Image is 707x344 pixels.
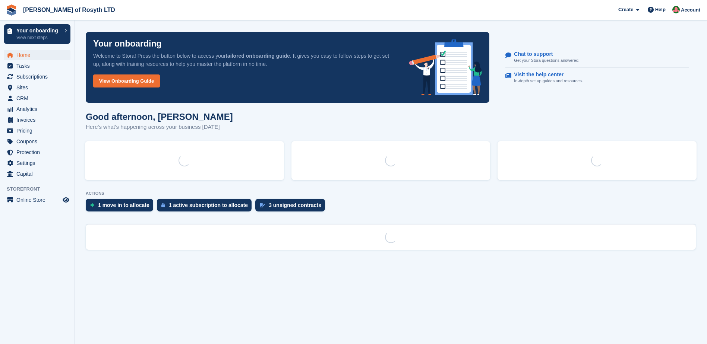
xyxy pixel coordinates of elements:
a: menu [4,104,70,114]
span: Storefront [7,185,74,193]
p: Chat to support [514,51,573,57]
a: menu [4,93,70,103]
span: Sites [16,82,61,93]
strong: tailored onboarding guide [225,53,290,59]
span: Invoices [16,115,61,125]
p: In-depth set up guides and resources. [514,78,583,84]
span: Settings [16,158,61,168]
a: menu [4,169,70,179]
p: Get your Stora questions answered. [514,57,579,64]
p: View next steps [16,34,61,41]
div: 1 active subscription to allocate [169,202,248,208]
img: contract_signature_icon-13c848040528278c33f63329250d36e43548de30e8caae1d1a13099fd9432cc5.svg [260,203,265,207]
img: active_subscription_to_allocate_icon-d502201f5373d7db506a760aba3b589e785aa758c864c3986d89f69b8ff3... [161,203,165,207]
span: Analytics [16,104,61,114]
a: Preview store [61,195,70,204]
p: Here's what's happening across your business [DATE] [86,123,233,131]
a: menu [4,71,70,82]
a: menu [4,125,70,136]
p: ACTIONS [86,191,696,196]
span: Coupons [16,136,61,147]
span: Home [16,50,61,60]
img: Susan Fleming [672,6,680,13]
a: menu [4,82,70,93]
span: Tasks [16,61,61,71]
a: Chat to support Get your Stora questions answered. [505,47,689,68]
span: Account [681,6,700,14]
a: 1 move in to allocate [86,199,157,215]
a: [PERSON_NAME] of Rosyth LTD [20,4,118,16]
p: Welcome to Stora! Press the button below to access your . It gives you easy to follow steps to ge... [93,52,397,68]
h1: Good afternoon, [PERSON_NAME] [86,112,233,122]
a: 1 active subscription to allocate [157,199,255,215]
span: Subscriptions [16,71,61,82]
p: Visit the help center [514,71,577,78]
a: menu [4,50,70,60]
a: menu [4,147,70,157]
span: Help [655,6,666,13]
img: onboarding-info-6c161a55d2c0e0a8cae90662b2fe09162a5109e8cc188191df67fb4f79e88e88.svg [409,39,482,95]
span: Pricing [16,125,61,136]
span: CRM [16,93,61,103]
span: Capital [16,169,61,179]
div: 3 unsigned contracts [269,202,321,208]
a: menu [4,195,70,205]
a: menu [4,61,70,71]
a: menu [4,136,70,147]
div: 1 move in to allocate [98,202,149,208]
a: menu [4,158,70,168]
a: menu [4,115,70,125]
span: Create [618,6,633,13]
img: move_ins_to_allocate_icon-fdf77a2bb77ea45bf5b3d319d69a93e2d87916cf1d5bf7949dd705db3b84f3ca.svg [90,203,94,207]
p: Your onboarding [93,39,162,48]
span: Online Store [16,195,61,205]
a: Your onboarding View next steps [4,24,70,44]
a: 3 unsigned contracts [255,199,329,215]
p: Your onboarding [16,28,61,33]
a: View Onboarding Guide [93,74,160,87]
a: Visit the help center In-depth set up guides and resources. [505,68,689,88]
span: Protection [16,147,61,157]
img: stora-icon-8386f47178a22dfd0bd8f6a31ec36ba5ce8667c1dd55bd0f319d3a0aa187defe.svg [6,4,17,16]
